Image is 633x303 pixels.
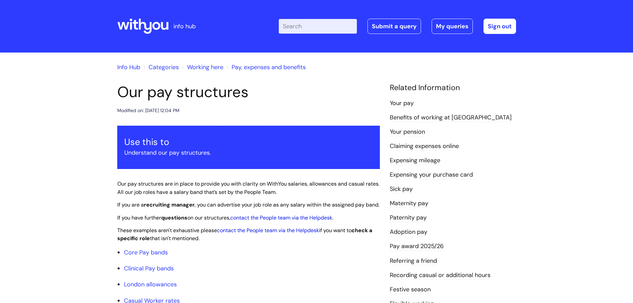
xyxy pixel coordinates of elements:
a: Claiming expenses online [390,142,459,151]
input: Search [279,19,357,34]
span: These examples aren't exhaustive please if you want to that isn't mentioned. [117,227,372,242]
p: info hub [173,21,196,32]
a: Submit a query [368,19,421,34]
strong: questions [161,214,187,221]
span: If you have further on our structures, . [117,214,333,221]
a: Your pension [390,128,425,136]
a: Adoption pay [390,228,427,236]
a: Expensing your purchase card [390,171,473,179]
li: Solution home [142,62,179,73]
a: Sick pay [390,185,413,194]
a: Working here [187,63,223,71]
span: Our pay structures are in place to provide you with clarity on WithYou salaries, allowances and c... [117,180,379,196]
h4: Related Information [390,83,516,92]
a: Expensing mileage [390,156,440,165]
a: Pay, expenses and benefits [232,63,306,71]
a: Clinical Pay bands [124,264,174,272]
li: Working here [180,62,223,73]
strong: recruiting manager [144,201,195,208]
a: My queries [432,19,473,34]
a: contact the People team via the Helpdesk [230,214,332,221]
a: London allowances [124,280,177,288]
p: Understand our pay structures. [124,147,373,158]
div: | - [279,19,516,34]
a: contact the People team via the Helpdesk [217,227,319,234]
a: Info Hub [117,63,140,71]
a: Benefits of working at [GEOGRAPHIC_DATA] [390,113,512,122]
a: Paternity pay [390,214,427,222]
a: Maternity pay [390,199,428,208]
div: Modified on: [DATE] 12:04 PM [117,106,179,115]
span: If you are a , you can advertise your job role as any salary within the assigned pay band. [117,201,379,208]
h1: Our pay structures [117,83,380,101]
a: Recording casual or additional hours [390,271,490,280]
li: Pay, expenses and benefits [225,62,306,73]
a: Core Pay bands [124,248,168,256]
a: Sign out [483,19,516,34]
a: Categories [149,63,179,71]
a: Pay award 2025/26 [390,242,444,251]
h3: Use this to [124,137,373,147]
a: Your pay [390,99,414,108]
a: Referring a friend [390,257,437,265]
a: Festive season [390,285,431,294]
